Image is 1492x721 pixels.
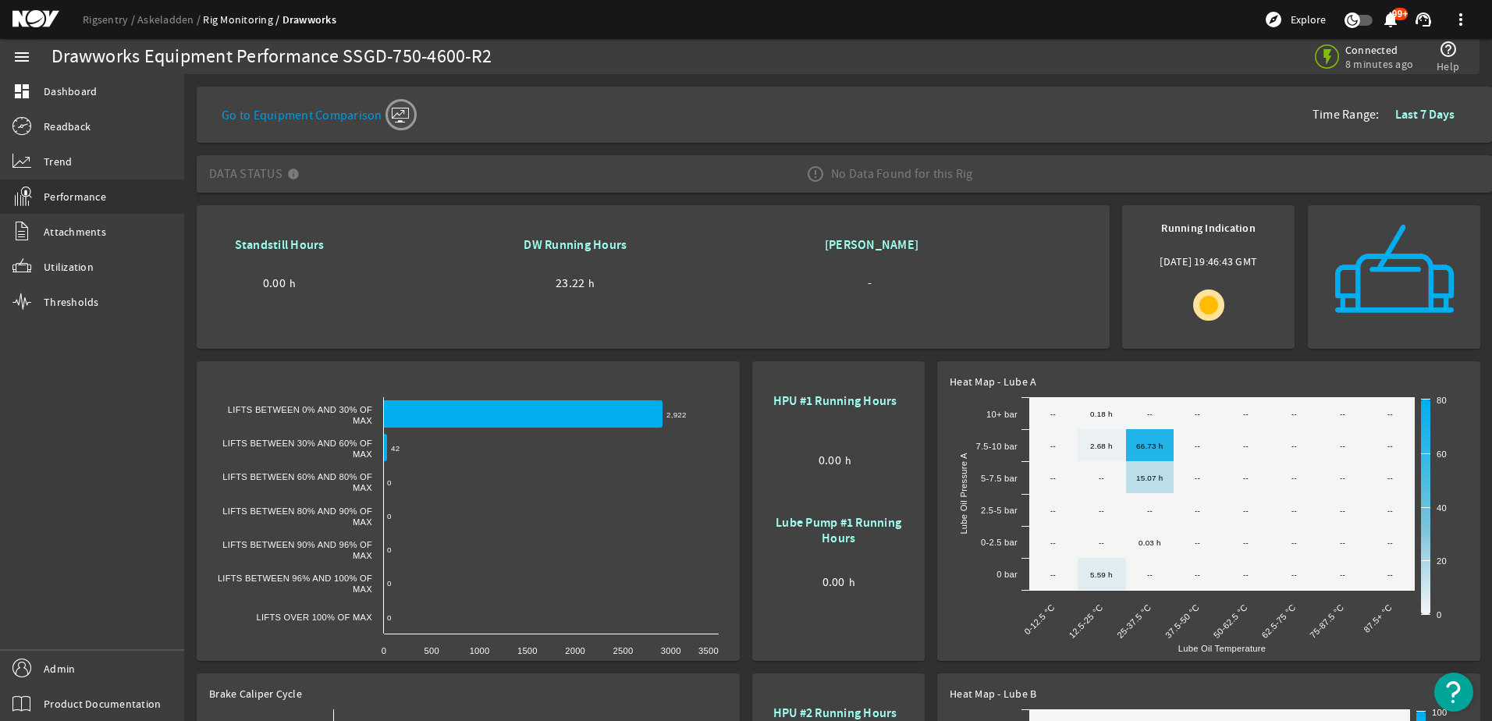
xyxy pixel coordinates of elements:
[1383,101,1467,129] button: Last 7 Days
[613,646,633,655] text: 2500
[849,574,855,590] span: h
[290,275,296,291] span: h
[1161,221,1256,236] b: Running Indication
[981,474,1018,483] text: 5-7.5 bar
[1243,410,1249,418] text: --
[382,646,386,655] text: 0
[1243,442,1249,450] text: --
[1195,538,1200,547] text: --
[1050,410,1056,418] text: --
[1163,602,1201,640] text: 37.5-50 °C
[1195,506,1200,515] text: --
[44,294,99,310] span: Thresholds
[1345,43,1413,57] span: Connected
[222,96,414,127] a: Go to Equipment Comparison
[1308,602,1345,640] text: 75-87.5 °C
[1387,474,1393,482] text: --
[1258,7,1332,32] button: Explore
[1291,506,1297,515] text: --
[44,189,106,204] span: Performance
[228,405,372,425] text: Lifts Between 0% and 30% of Max
[44,661,75,677] span: Admin
[222,540,372,560] text: Lifts Between 90% and 96% of Max
[517,646,538,655] text: 1500
[44,83,97,99] span: Dashboard
[1090,442,1113,450] text: 2.68 h
[222,506,372,527] text: Lifts Between 80% and 90% of Max
[1259,602,1297,640] text: 62.5-75 °C
[825,236,918,253] b: [PERSON_NAME]
[1291,538,1297,547] text: --
[44,119,91,134] span: Readback
[819,453,841,468] span: 0.00
[257,613,373,622] text: Lifts Over 100% of Max
[1243,538,1249,547] text: --
[391,444,400,453] text: 42
[1147,570,1153,579] text: --
[1160,254,1257,275] span: [DATE] 19:46:43 GMT
[209,152,306,196] mat-panel-title: Data Status
[282,12,336,27] a: Drawworks
[588,275,595,291] span: h
[1434,673,1473,712] button: Open Resource Center
[1340,538,1345,547] text: --
[776,514,901,546] b: Lube Pump #1 Running Hours
[1345,57,1413,71] span: 8 minutes ago
[1291,570,1297,579] text: --
[950,375,1036,389] span: Heat Map - Lube A
[981,506,1018,515] text: 2.5-5 bar
[1437,610,1441,620] text: 0
[1387,506,1393,515] text: --
[1340,442,1345,450] text: --
[1099,506,1104,515] text: --
[44,154,72,169] span: Trend
[1387,410,1393,418] text: --
[1291,442,1297,450] text: --
[44,259,94,275] span: Utilization
[1115,602,1153,640] text: 25-37.5 °C
[1437,503,1447,513] text: 40
[1362,602,1394,634] text: 87.5+ °C
[773,392,897,409] b: HPU #1 Running Hours
[1050,506,1056,515] text: --
[1340,410,1345,418] text: --
[996,570,1018,579] text: 0 bar
[1437,396,1447,405] text: 80
[263,275,286,291] span: 0.00
[1136,442,1163,450] text: 66.73 h
[52,49,492,65] div: Drawworks Equipment Performance SSGD-750-4600-R2
[1099,474,1104,482] text: --
[1067,602,1104,640] text: 12.5-25 °C
[1050,538,1056,547] text: --
[1439,40,1458,59] mat-icon: help_outline
[698,646,719,655] text: 3500
[1195,442,1200,450] text: --
[1291,410,1297,418] text: --
[822,574,845,590] span: 0.00
[1313,101,1480,129] div: Time Range:
[1022,602,1057,637] text: 0-12.5 °C
[1442,1,1480,38] button: more_vert
[565,646,585,655] text: 2000
[1340,570,1345,579] text: --
[1243,506,1249,515] text: --
[235,236,325,253] b: Standstill Hours
[203,12,282,27] a: Rig Monitoring
[1147,410,1153,418] text: --
[470,646,490,655] text: 1000
[1437,556,1447,566] text: 20
[1050,570,1056,579] text: --
[1395,106,1455,123] b: Last 7 Days
[222,439,372,459] text: Lifts Between 30% and 60% of Max
[666,410,687,419] text: 2,922
[387,545,392,554] text: 0
[950,687,1036,701] span: Heat Map - Lube B
[976,442,1018,451] text: 7.5-10 bar
[1291,12,1326,27] span: Explore
[222,472,372,492] text: Lifts Between 60% and 80% of Max
[1243,474,1249,482] text: --
[1178,644,1266,653] text: Lube Oil Temperature
[1382,12,1398,28] button: 99+
[1414,10,1433,29] mat-icon: support_agent
[1050,474,1056,482] text: --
